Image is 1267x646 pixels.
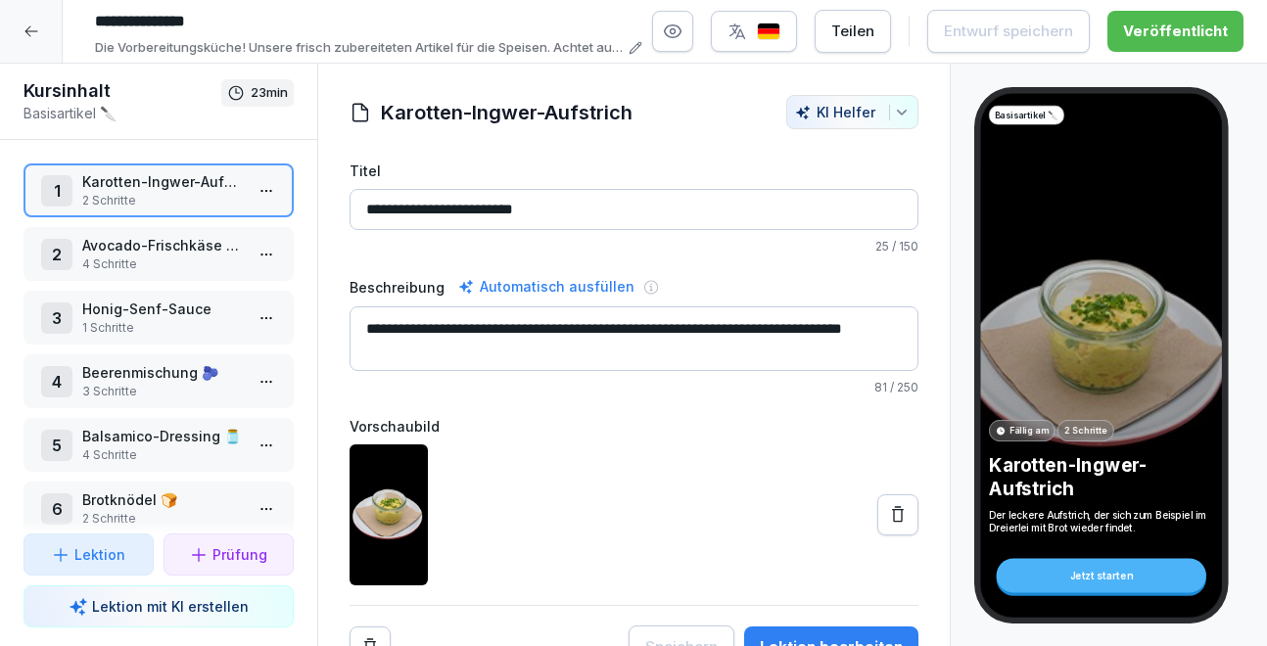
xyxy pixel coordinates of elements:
div: Veröffentlicht [1123,21,1228,42]
span: 81 [874,380,887,394]
p: / 150 [350,238,918,255]
p: 4 Schritte [82,446,243,464]
button: Teilen [815,10,891,53]
p: Prüfung [212,544,267,565]
p: 2 Schritte [82,192,243,209]
div: Jetzt starten [996,558,1205,592]
p: Beerenmischung 🫐 [82,362,243,383]
div: 5Balsamico-Dressing 🫙4 Schritte [23,418,294,472]
div: 4 [41,366,72,397]
div: 3Honig-Senf-Sauce1 Schritte [23,291,294,345]
div: 5 [41,430,72,461]
div: 2Avocado-Frischkäse 🥑4 Schritte [23,227,294,281]
button: Lektion [23,533,154,576]
p: Fällig am [1009,424,1048,437]
button: Prüfung [164,533,294,576]
button: Lektion mit KI erstellen [23,585,294,627]
p: 1 Schritte [82,319,243,337]
p: Basisartikel 🔪 [23,103,221,123]
p: Avocado-Frischkäse 🥑 [82,235,243,255]
div: Automatisch ausfüllen [454,275,638,299]
img: u6kdvogn4x03egy035r2soek.png [350,444,428,585]
button: KI Helfer [786,95,918,129]
p: 23 min [251,83,288,103]
p: 2 Schritte [1063,424,1106,437]
h1: Karotten-Ingwer-Aufstrich [381,98,633,127]
p: Die Vorbereitungsküche! Unsere frisch zubereiteten Artikel für die Speisen. Achtet auf das Emoji ... [95,38,623,58]
button: Veröffentlicht [1107,11,1244,52]
div: 1 [41,175,72,207]
label: Beschreibung [350,277,445,298]
div: 6 [41,493,72,525]
div: 4Beerenmischung 🫐3 Schritte [23,354,294,408]
button: Entwurf speichern [927,10,1090,53]
p: Balsamico-Dressing 🫙 [82,426,243,446]
p: 4 Schritte [82,255,243,273]
p: Der leckere Aufstrich, der sich zum Beispiel im Dreierlei mit Brot wieder findet. [989,508,1213,535]
div: Entwurf speichern [944,21,1073,42]
p: Honig-Senf-Sauce [82,299,243,319]
p: Karotten-Ingwer-Aufstrich [82,171,243,192]
p: Brotknödel 🍞 [82,489,243,510]
p: 3 Schritte [82,383,243,400]
div: 6Brotknödel 🍞2 Schritte [23,482,294,535]
h1: Kursinhalt [23,79,221,103]
label: Titel [350,161,918,181]
img: de.svg [757,23,780,41]
p: Karotten-Ingwer-Aufstrich [989,454,1213,501]
p: Lektion [74,544,125,565]
div: 2 [41,239,72,270]
p: Lektion mit KI erstellen [92,596,249,617]
div: 1Karotten-Ingwer-Aufstrich2 Schritte [23,163,294,217]
span: 25 [875,239,889,254]
p: Basisartikel 🔪 [994,109,1057,121]
div: Teilen [831,21,874,42]
div: 3 [41,302,72,334]
label: Vorschaubild [350,416,918,437]
p: / 250 [350,379,918,396]
p: 2 Schritte [82,510,243,528]
div: KI Helfer [795,104,910,120]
